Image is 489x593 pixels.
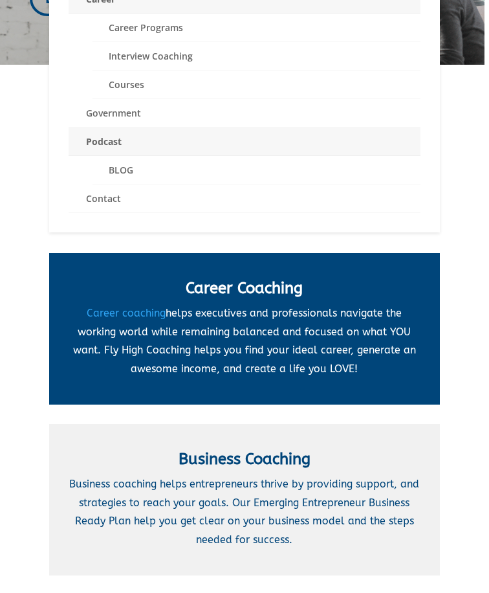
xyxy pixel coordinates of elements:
a: Government [69,99,420,128]
a: Career coaching [87,307,166,319]
a: Career Programs [92,14,421,42]
a: Courses [92,71,421,99]
a: Podcast [69,128,420,156]
a: BLOG [92,156,421,185]
p: Business coaching helps entrepreneurs thrive by providing support, and strategies to reach your g... [69,475,421,550]
a: Contact [69,185,420,213]
span: Career Coaching [186,279,303,297]
p: helps executives and professionals navigate the working world while remaining balanced and focuse... [69,304,421,379]
span: Business Coaching [179,450,310,468]
a: Interview Coaching [92,42,421,71]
